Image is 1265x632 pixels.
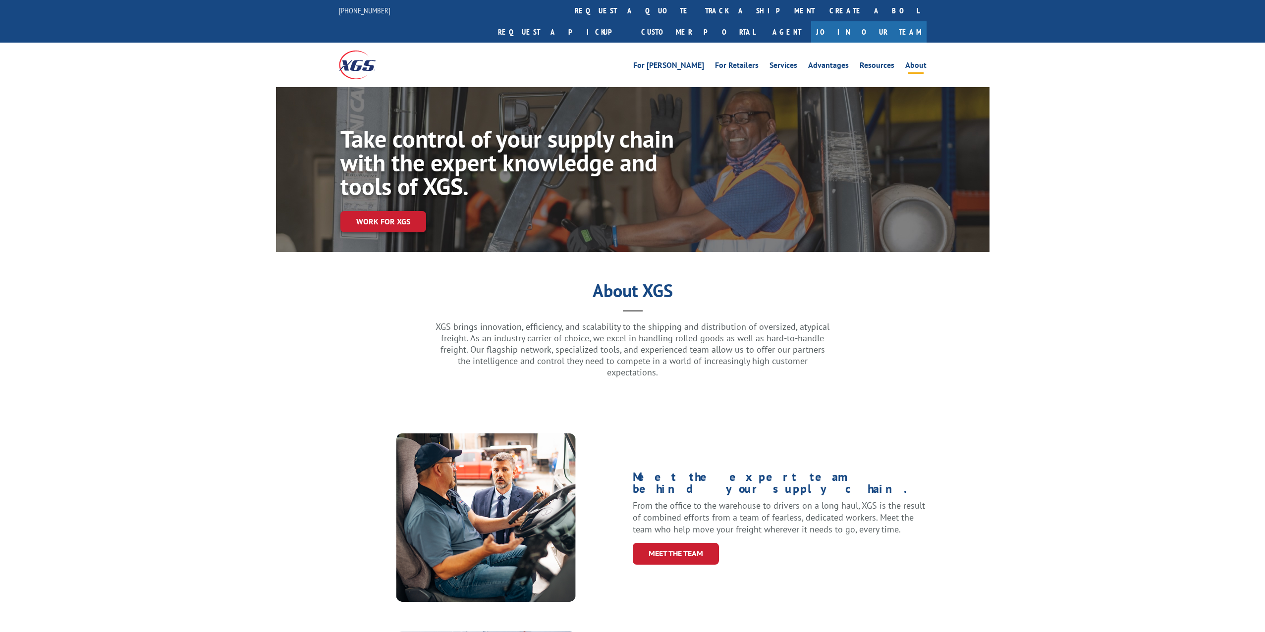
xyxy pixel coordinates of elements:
img: XpressGlobal_MeettheTeam [396,433,576,602]
p: XGS brings innovation, efficiency, and scalability to the shipping and distribution of oversized,... [435,321,831,378]
a: Resources [860,61,894,72]
a: For [PERSON_NAME] [633,61,704,72]
a: Meet the Team [633,543,719,564]
h1: About XGS [276,284,990,303]
a: For Retailers [715,61,759,72]
h1: Meet the expert team behind your supply chain. [633,471,927,500]
a: [PHONE_NUMBER] [339,5,390,15]
a: Advantages [808,61,849,72]
a: Request a pickup [491,21,634,43]
a: Customer Portal [634,21,763,43]
p: From the office to the warehouse to drivers on a long haul, XGS is the result of combined efforts... [633,500,927,535]
h1: Take control of your supply chain with the expert knowledge and tools of XGS. [340,127,676,203]
a: Work for XGS [340,211,426,232]
a: About [905,61,927,72]
a: Agent [763,21,811,43]
a: Join Our Team [811,21,927,43]
a: Services [770,61,797,72]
